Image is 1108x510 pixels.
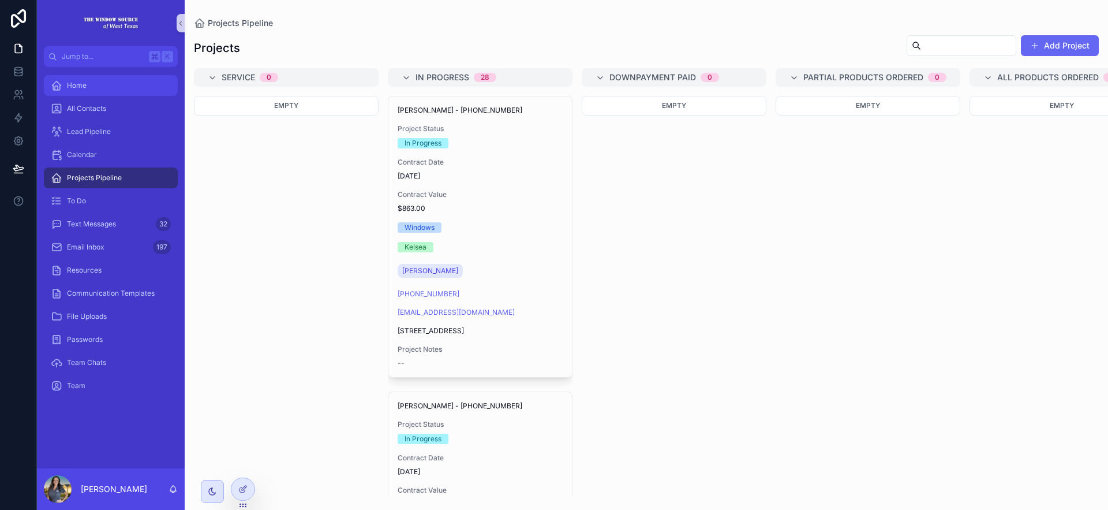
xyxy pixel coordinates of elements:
[398,359,405,368] span: --
[398,264,463,278] a: [PERSON_NAME]
[67,381,85,390] span: Team
[44,329,178,350] a: Passwords
[398,289,459,299] a: [PHONE_NUMBER]
[398,204,563,213] span: $863.00
[163,52,172,61] span: K
[44,98,178,119] a: All Contacts
[44,352,178,373] a: Team Chats
[609,72,696,83] span: Downpayment Paid
[415,72,469,83] span: In Progress
[402,266,458,276] span: [PERSON_NAME]
[222,72,255,83] span: Service
[44,191,178,211] a: To Do
[62,52,144,61] span: Jump to...
[67,81,87,90] span: Home
[44,144,178,165] a: Calendar
[398,172,563,181] span: [DATE]
[67,219,116,229] span: Text Messages
[405,138,441,148] div: In Progress
[44,121,178,142] a: Lead Pipeline
[398,401,563,411] span: [PERSON_NAME] - [PHONE_NUMBER]
[997,72,1099,83] span: All Products Ordered
[44,237,178,258] a: Email Inbox197
[67,150,97,159] span: Calendar
[44,214,178,234] a: Text Messages32
[398,420,563,429] span: Project Status
[67,243,104,252] span: Email Inbox
[662,101,686,110] span: Empty
[67,312,107,321] span: File Uploads
[44,167,178,188] a: Projects Pipeline
[1050,101,1074,110] span: Empty
[481,73,489,82] div: 28
[67,196,86,206] span: To Do
[398,308,515,317] a: [EMAIL_ADDRESS][DOMAIN_NAME]
[1021,35,1099,56] button: Add Project
[405,242,426,252] div: Kelsea
[398,158,563,167] span: Contract Date
[67,266,102,275] span: Resources
[67,127,111,136] span: Lead Pipeline
[67,289,155,298] span: Communication Templates
[398,190,563,199] span: Contract Value
[708,73,712,82] div: 0
[935,73,939,82] div: 0
[398,486,563,495] span: Contract Value
[81,483,147,495] p: [PERSON_NAME]
[67,104,106,113] span: All Contacts
[405,222,435,233] div: Windows
[388,96,572,378] a: [PERSON_NAME] - [PHONE_NUMBER]Project StatusIn ProgressContract Date[DATE]Contract Value$863.00Wi...
[398,345,563,354] span: Project Notes
[156,217,171,231] div: 32
[398,453,563,463] span: Contract Date
[44,46,178,67] button: Jump to...K
[398,106,563,115] span: [PERSON_NAME] - [PHONE_NUMBER]
[208,17,273,29] span: Projects Pipeline
[44,260,178,281] a: Resources
[856,101,880,110] span: Empty
[44,75,178,96] a: Home
[398,124,563,133] span: Project Status
[274,101,298,110] span: Empty
[405,434,441,444] div: In Progress
[83,14,138,32] img: App logo
[37,67,185,411] div: scrollable content
[194,17,273,29] a: Projects Pipeline
[67,358,106,367] span: Team Chats
[398,326,563,336] span: [STREET_ADDRESS]
[44,306,178,327] a: File Uploads
[267,73,271,82] div: 0
[67,335,103,344] span: Passwords
[153,240,171,254] div: 197
[194,40,240,56] h1: Projects
[44,375,178,396] a: Team
[803,72,923,83] span: Partial Products Ordered
[67,173,122,183] span: Projects Pipeline
[398,467,563,477] span: [DATE]
[44,283,178,304] a: Communication Templates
